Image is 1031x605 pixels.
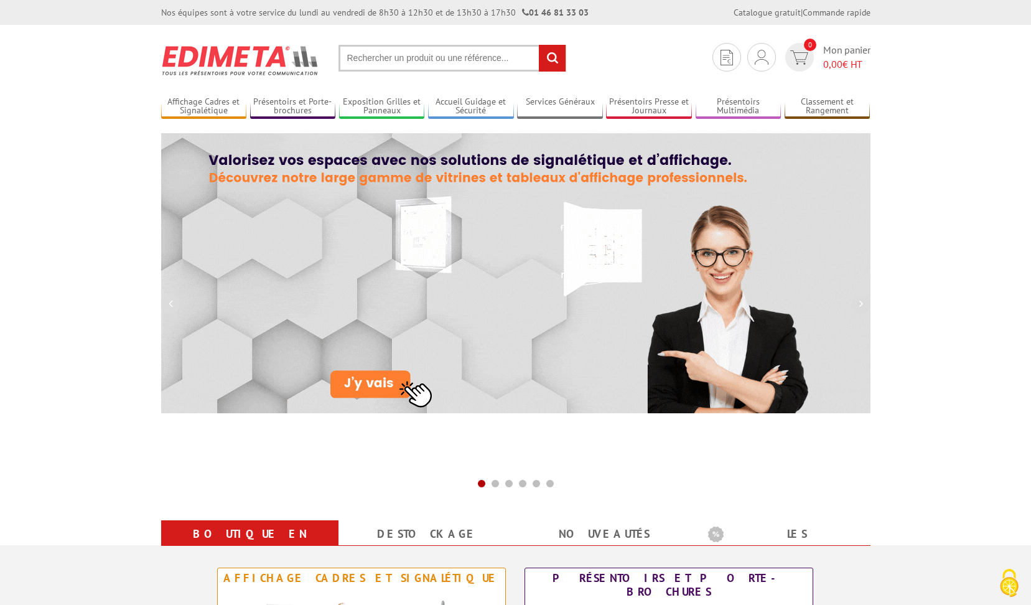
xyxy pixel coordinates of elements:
img: devis rapide [790,50,808,65]
a: Les promotions [708,523,856,568]
a: Commande rapide [803,7,870,18]
input: rechercher [539,45,566,72]
a: Destockage [353,523,501,545]
div: | [734,6,870,19]
a: devis rapide 0 Mon panier 0,00€ HT [782,43,870,72]
a: Services Généraux [517,96,603,117]
a: Exposition Grilles et Panneaux [339,96,425,117]
a: Catalogue gratuit [734,7,801,18]
span: € HT [823,57,870,72]
a: Accueil Guidage et Sécurité [428,96,514,117]
a: Présentoirs et Porte-brochures [250,96,336,117]
span: 0,00 [823,58,842,70]
span: 0 [804,39,816,51]
a: Classement et Rangement [785,96,870,117]
img: devis rapide [755,50,768,65]
div: Présentoirs et Porte-brochures [528,571,809,599]
a: Boutique en ligne [176,523,324,568]
b: Les promotions [708,523,864,548]
div: Affichage Cadres et Signalétique [221,571,502,585]
button: Cookies (fenêtre modale) [987,563,1031,605]
div: Nos équipes sont à votre service du lundi au vendredi de 8h30 à 12h30 et de 13h30 à 17h30 [161,6,589,19]
strong: 01 46 81 33 03 [522,7,589,18]
a: nouveautés [531,523,678,545]
img: Cookies (fenêtre modale) [994,568,1025,599]
a: Présentoirs Presse et Journaux [606,96,692,117]
img: devis rapide [721,50,733,65]
a: Affichage Cadres et Signalétique [161,96,247,117]
input: Rechercher un produit ou une référence... [338,45,566,72]
img: Présentoir, panneau, stand - Edimeta - PLV, affichage, mobilier bureau, entreprise [161,37,320,83]
a: Présentoirs Multimédia [696,96,781,117]
span: Mon panier [823,43,870,72]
